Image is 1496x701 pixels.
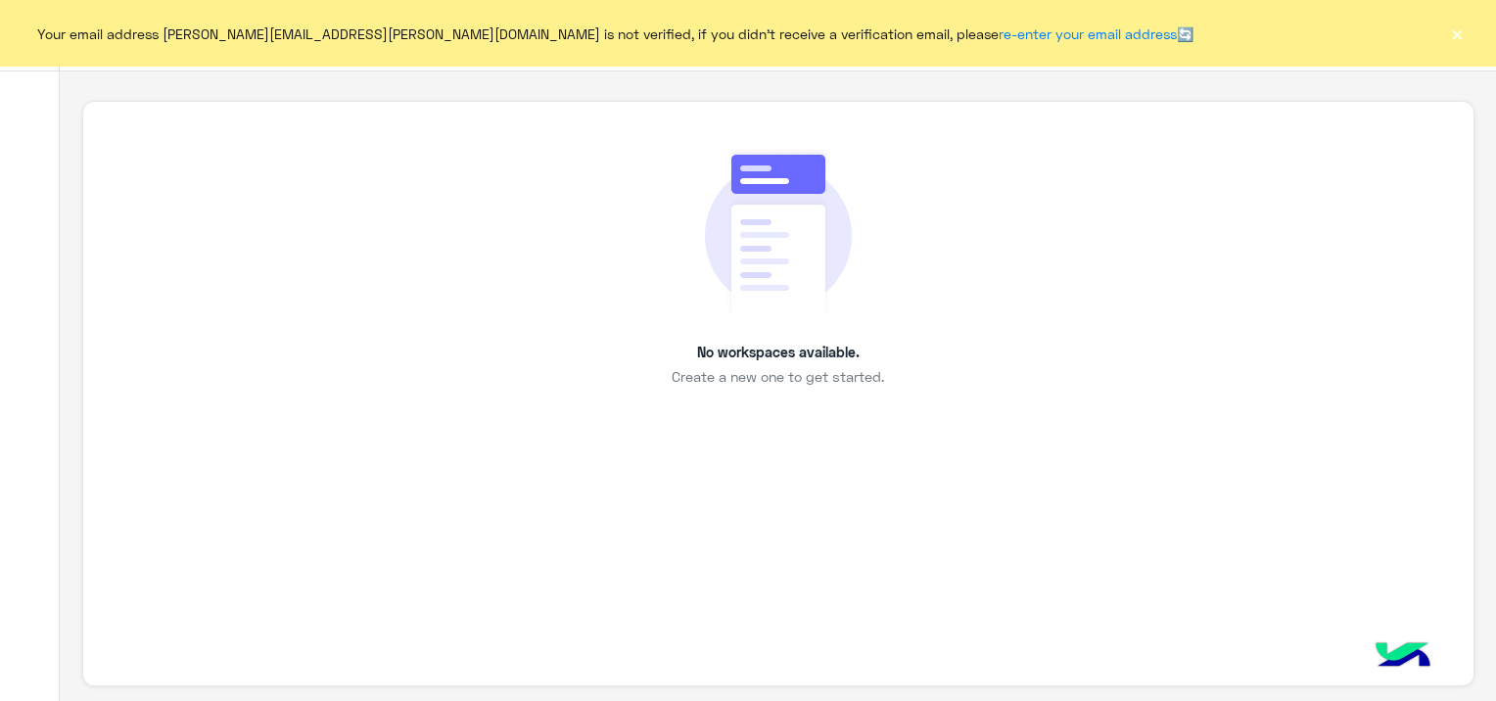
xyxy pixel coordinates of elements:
button: × [1447,23,1467,43]
img: hulul-logo.png [1369,623,1437,691]
img: emtyData [705,146,852,320]
span: Create a new one to get started. [672,366,884,387]
span: Your email address [PERSON_NAME][EMAIL_ADDRESS][PERSON_NAME][DOMAIN_NAME] is not verified, if you... [37,23,1193,44]
p: No workspaces available. [697,342,860,362]
a: re-enter your email address [999,25,1177,42]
